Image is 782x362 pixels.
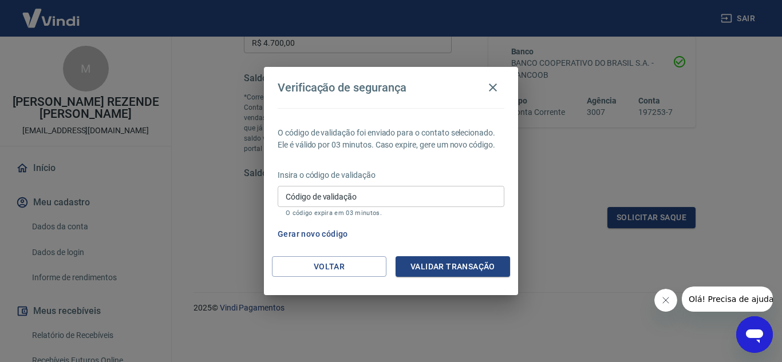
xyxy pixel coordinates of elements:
p: Insira o código de validação [278,169,504,181]
span: Olá! Precisa de ajuda? [7,8,96,17]
h4: Verificação de segurança [278,81,406,94]
button: Voltar [272,256,386,277]
button: Validar transação [396,256,510,277]
iframe: Fechar mensagem [654,289,677,312]
iframe: Mensagem da empresa [682,287,773,312]
iframe: Botão para abrir a janela de mensagens [736,316,773,353]
button: Gerar novo código [273,224,353,245]
p: O código expira em 03 minutos. [286,209,496,217]
p: O código de validação foi enviado para o contato selecionado. Ele é válido por 03 minutos. Caso e... [278,127,504,151]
